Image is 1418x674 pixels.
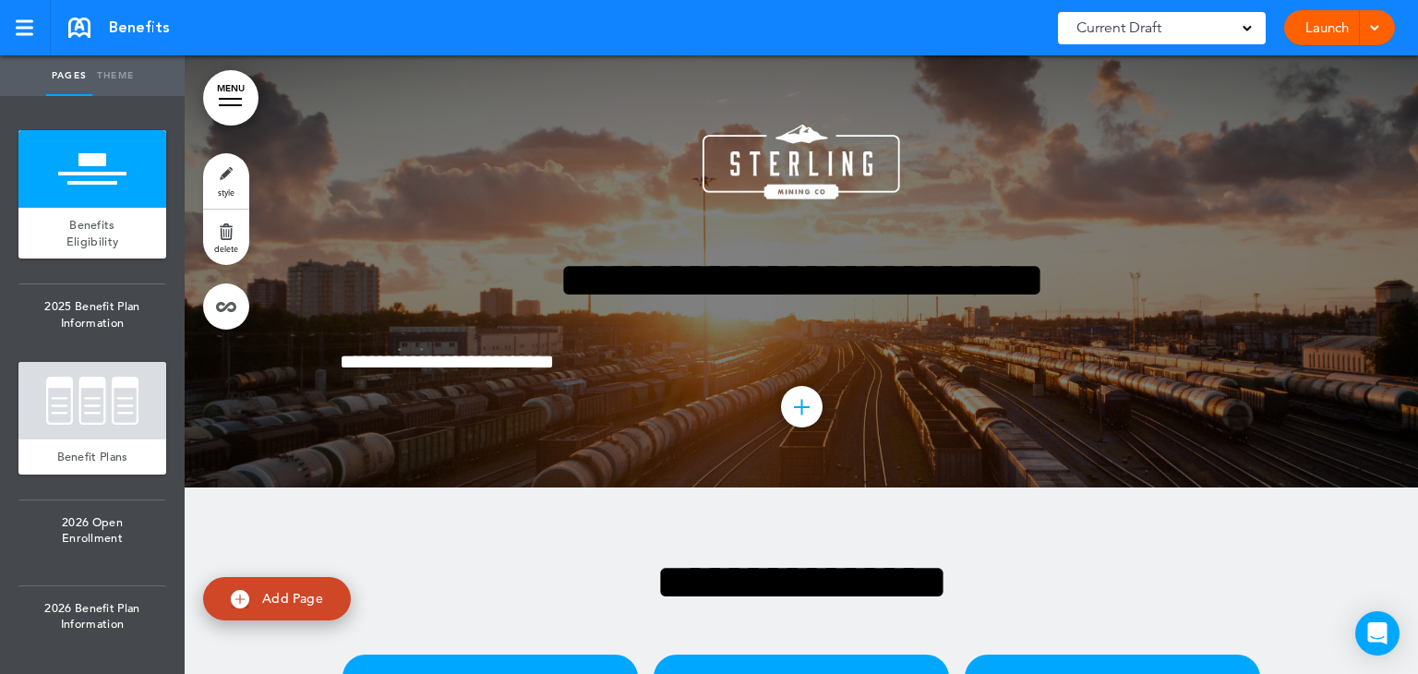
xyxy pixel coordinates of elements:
a: delete [203,210,249,265]
span: Benefit Plans [57,449,128,464]
a: Pages [46,55,92,96]
a: Benefits Eligibility [18,208,166,259]
a: Theme [92,55,138,96]
span: 2025 Benefit Plan Information [18,284,166,344]
span: style [218,187,234,198]
span: Current Draft [1076,15,1161,41]
span: 2026 Open Enrollment [18,500,166,560]
a: Launch [1298,10,1356,45]
span: 2026 Benefit Plan Information [18,586,166,646]
span: Benefits [109,18,170,38]
a: MENU [203,70,258,126]
a: Benefit Plans [18,439,166,475]
div: Open Intercom Messenger [1355,611,1400,656]
img: add.svg [231,590,249,608]
span: Add Page [262,590,323,607]
a: Add Page [203,577,351,620]
img: 1462629192.png [703,125,900,199]
span: Benefits Eligibility [66,217,118,249]
a: style [203,153,249,209]
span: delete [214,243,238,254]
